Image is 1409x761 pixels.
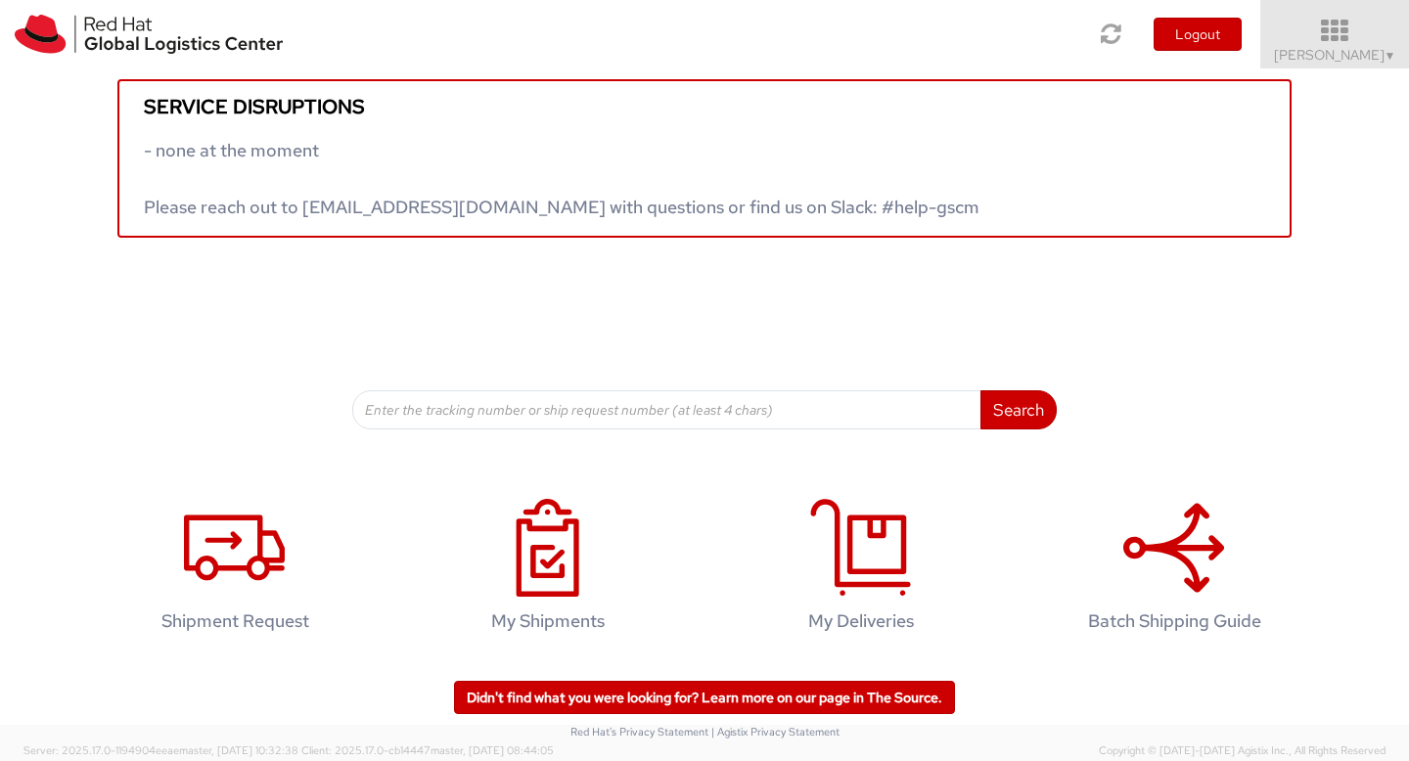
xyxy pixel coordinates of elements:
h4: Batch Shipping Guide [1048,611,1300,631]
span: master, [DATE] 08:44:05 [431,743,554,757]
a: My Deliveries [714,478,1008,661]
h4: Shipment Request [109,611,361,631]
a: Didn't find what you were looking for? Learn more on our page in The Source. [454,681,955,714]
a: Red Hat's Privacy Statement [570,725,708,739]
h5: Service disruptions [144,96,1265,117]
a: My Shipments [401,478,695,661]
a: Batch Shipping Guide [1027,478,1321,661]
img: rh-logistics-00dfa346123c4ec078e1.svg [15,15,283,54]
a: | Agistix Privacy Statement [711,725,840,739]
span: master, [DATE] 10:32:38 [179,743,298,757]
span: - none at the moment Please reach out to [EMAIL_ADDRESS][DOMAIN_NAME] with questions or find us o... [144,139,979,218]
h4: My Deliveries [735,611,987,631]
a: Shipment Request [88,478,382,661]
span: ▼ [1385,48,1396,64]
button: Search [980,390,1057,429]
input: Enter the tracking number or ship request number (at least 4 chars) [352,390,981,429]
button: Logout [1154,18,1242,51]
h4: My Shipments [422,611,674,631]
span: Server: 2025.17.0-1194904eeae [23,743,298,757]
span: [PERSON_NAME] [1274,46,1396,64]
span: Client: 2025.17.0-cb14447 [301,743,554,757]
a: Service disruptions - none at the moment Please reach out to [EMAIL_ADDRESS][DOMAIN_NAME] with qu... [117,79,1292,238]
span: Copyright © [DATE]-[DATE] Agistix Inc., All Rights Reserved [1099,743,1386,759]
